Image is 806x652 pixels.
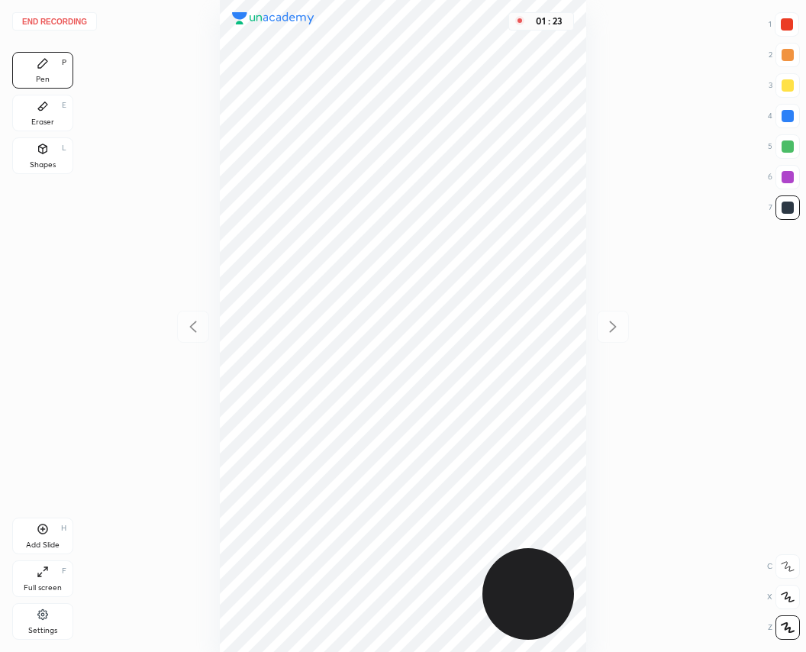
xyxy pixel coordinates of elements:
[769,195,800,220] div: 7
[36,76,50,83] div: Pen
[12,12,97,31] button: End recording
[28,627,57,634] div: Settings
[30,161,56,169] div: Shapes
[768,134,800,159] div: 5
[769,12,799,37] div: 1
[768,165,800,189] div: 6
[31,118,54,126] div: Eraser
[768,104,800,128] div: 4
[26,541,60,549] div: Add Slide
[769,73,800,98] div: 3
[767,554,800,579] div: C
[62,102,66,109] div: E
[62,59,66,66] div: P
[530,16,567,27] div: 01 : 23
[232,12,314,24] img: logo.38c385cc.svg
[24,584,62,592] div: Full screen
[769,43,800,67] div: 2
[61,525,66,532] div: H
[768,615,800,640] div: Z
[62,567,66,575] div: F
[767,585,800,609] div: X
[62,144,66,152] div: L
